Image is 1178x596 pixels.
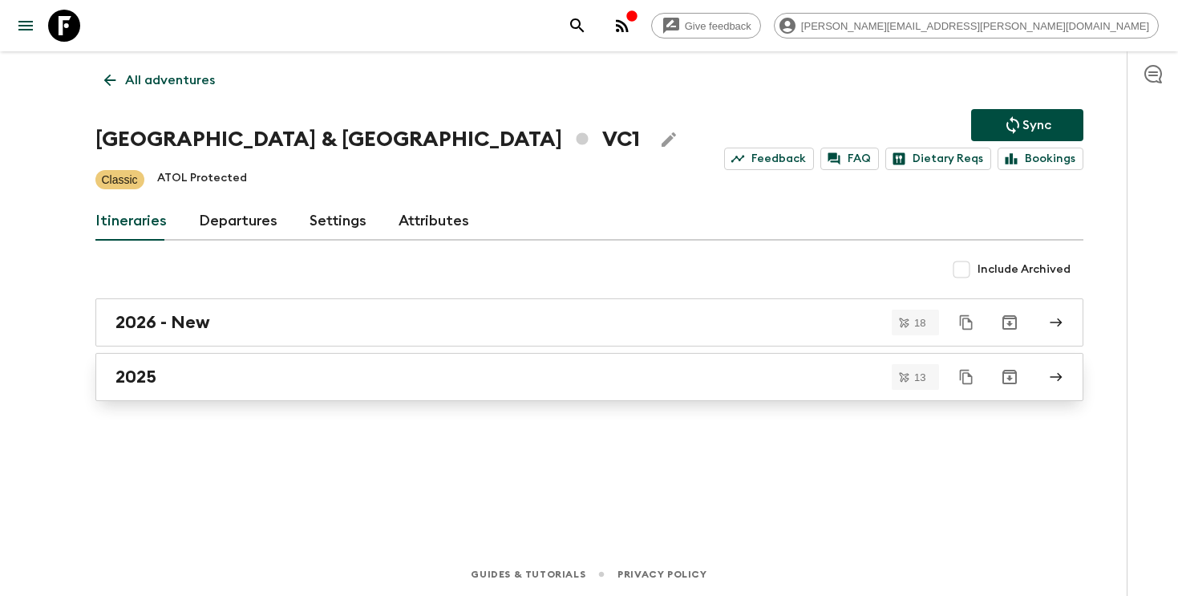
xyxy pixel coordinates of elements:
h2: 2026 - New [115,312,210,333]
button: Edit Adventure Title [653,124,685,156]
a: Dietary Reqs [885,148,991,170]
a: 2025 [95,353,1083,401]
button: Archive [994,361,1026,393]
a: Guides & Tutorials [471,566,585,583]
button: Duplicate [952,363,981,391]
p: ATOL Protected [157,170,247,189]
a: Attributes [399,202,469,241]
button: Duplicate [952,308,981,337]
button: menu [10,10,42,42]
h2: 2025 [115,367,156,387]
a: All adventures [95,64,224,96]
span: [PERSON_NAME][EMAIL_ADDRESS][PERSON_NAME][DOMAIN_NAME] [792,20,1158,32]
button: search adventures [561,10,593,42]
div: [PERSON_NAME][EMAIL_ADDRESS][PERSON_NAME][DOMAIN_NAME] [774,13,1159,39]
a: Bookings [998,148,1083,170]
a: Departures [199,202,277,241]
a: Feedback [724,148,814,170]
p: Classic [102,172,138,188]
p: All adventures [125,71,215,90]
span: 18 [905,318,935,328]
h1: [GEOGRAPHIC_DATA] & [GEOGRAPHIC_DATA] VC1 [95,124,640,156]
button: Archive [994,306,1026,339]
a: Settings [310,202,366,241]
span: 13 [905,372,935,383]
a: Give feedback [651,13,761,39]
p: Sync [1022,116,1051,135]
a: FAQ [820,148,879,170]
span: Give feedback [676,20,760,32]
a: Privacy Policy [617,566,706,583]
span: Include Archived [978,262,1071,278]
a: 2026 - New [95,298,1083,347]
button: Sync adventure departures to the booking engine [971,109,1083,141]
a: Itineraries [95,202,167,241]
